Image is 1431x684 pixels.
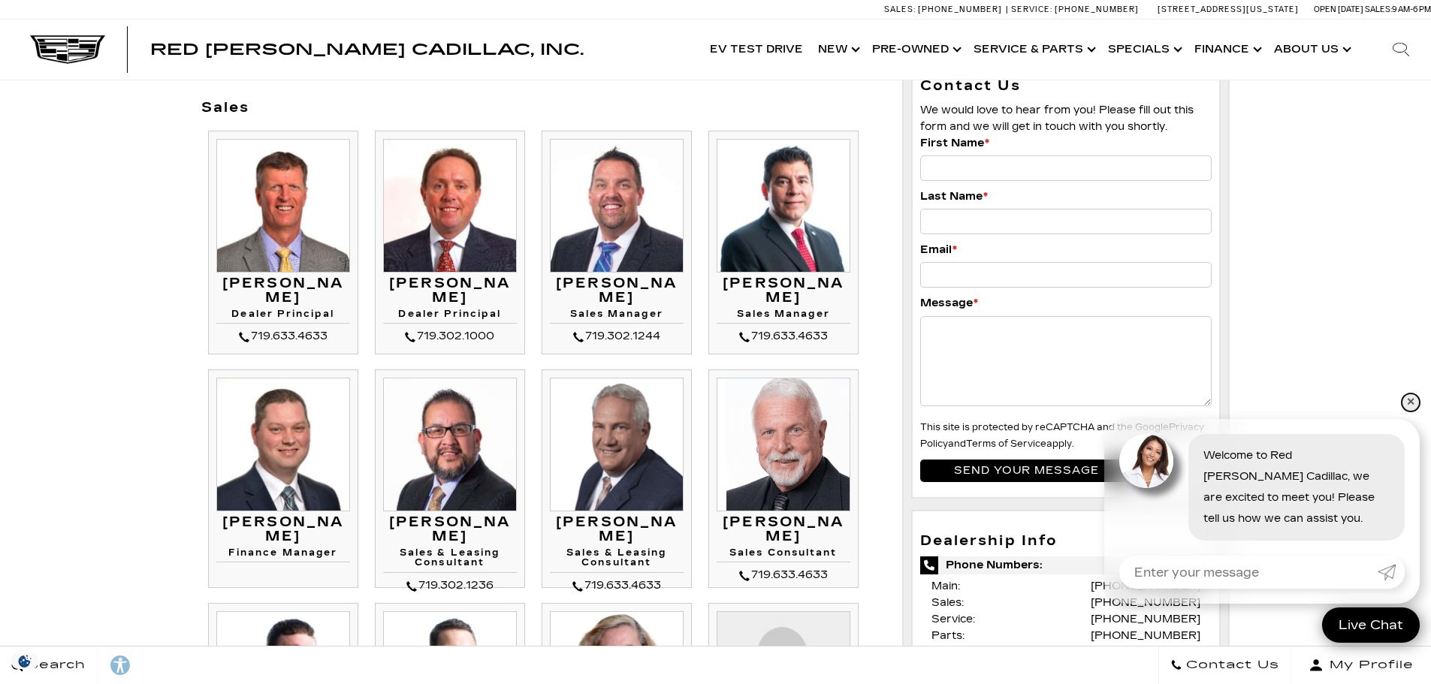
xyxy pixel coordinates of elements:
[884,5,1006,14] a: Sales: [PHONE_NUMBER]
[550,309,684,324] h4: Sales Manager
[1011,5,1052,14] span: Service:
[201,64,880,86] h1: Staff
[1182,655,1279,676] span: Contact Us
[966,20,1100,80] a: Service & Parts
[702,20,811,80] a: EV Test Drive
[920,534,1212,549] h3: Dealership Info
[383,577,517,595] div: 719.302.1236
[216,515,350,545] h3: [PERSON_NAME]
[931,580,960,592] span: Main:
[216,327,350,345] div: 719.633.4633
[920,422,1204,449] small: This site is protected by reCAPTCHA and the Google and apply.
[1291,646,1431,684] button: Open user profile menu
[216,378,350,511] img: Ryan Gainer
[717,327,850,345] div: 719.633.4633
[383,515,517,545] h3: [PERSON_NAME]
[383,378,517,511] img: Gil Archuleta
[1322,607,1420,643] a: Live Chat
[717,378,850,511] img: Jim Williams
[8,653,42,669] img: Opt-Out Icon
[1091,613,1200,625] a: [PHONE_NUMBER]
[1119,434,1173,488] img: Agent profile photo
[884,5,916,14] span: Sales:
[920,104,1194,133] span: We would love to hear from you! Please fill out this form and we will get in touch with you shortly.
[717,515,850,545] h3: [PERSON_NAME]
[1119,556,1378,589] input: Enter your message
[550,515,684,545] h3: [PERSON_NAME]
[216,276,350,306] h3: [PERSON_NAME]
[717,566,850,584] div: 719.633.4633
[931,596,964,609] span: Sales:
[383,548,517,572] h4: Sales & Leasing Consultant
[920,422,1204,449] a: Privacy Policy
[550,139,684,273] img: Leif Clinard
[811,20,865,80] a: New
[1266,20,1356,80] a: About Us
[23,655,86,676] span: Search
[216,309,350,324] h4: Dealer Principal
[383,276,517,306] h3: [PERSON_NAME]
[966,438,1046,449] a: Terms of Service
[920,295,978,312] label: Message
[550,577,684,595] div: 719.633.4633
[717,548,850,562] h4: Sales Consultant
[8,653,42,669] section: Click to Open Cookie Consent Modal
[383,327,517,345] div: 719.302.1000
[1378,556,1405,589] a: Submit
[717,139,850,273] img: Matt Canales
[1158,5,1299,14] a: [STREET_ADDRESS][US_STATE]
[1324,655,1414,676] span: My Profile
[383,309,517,324] h4: Dealer Principal
[920,78,1212,95] h3: Contact Us
[1158,646,1291,684] a: Contact Us
[920,460,1133,482] input: Send your message
[920,556,1212,574] span: Phone Numbers:
[1006,5,1143,14] a: Service: [PHONE_NUMBER]
[201,101,880,116] h3: Sales
[150,42,584,57] a: Red [PERSON_NAME] Cadillac, Inc.
[920,242,957,258] label: Email
[1187,20,1266,80] a: Finance
[550,327,684,345] div: 719.302.1244
[931,613,975,625] span: Service:
[150,41,584,59] span: Red [PERSON_NAME] Cadillac, Inc.
[1055,5,1139,14] span: [PHONE_NUMBER]
[1091,580,1200,592] a: [PHONE_NUMBER]
[931,629,965,642] span: Parts:
[920,188,988,205] label: Last Name
[918,5,1002,14] span: [PHONE_NUMBER]
[1314,5,1363,14] span: Open [DATE]
[383,139,517,273] img: Thom Buckley
[920,135,989,152] label: First Name
[216,139,350,273] img: Mike Jorgensen
[1392,5,1431,14] span: 9 AM-6 PM
[1365,5,1392,14] span: Sales:
[216,548,350,562] h4: Finance Manager
[1331,616,1411,634] span: Live Chat
[1100,20,1187,80] a: Specials
[30,35,105,64] img: Cadillac Dark Logo with Cadillac White Text
[717,309,850,324] h4: Sales Manager
[1091,596,1200,609] a: [PHONE_NUMBER]
[550,276,684,306] h3: [PERSON_NAME]
[1188,434,1405,541] div: Welcome to Red [PERSON_NAME] Cadillac, we are excited to meet you! Please tell us how we can assi...
[550,378,684,511] img: Bruce Bettke
[550,548,684,572] h4: Sales & Leasing Consultant
[865,20,966,80] a: Pre-Owned
[1091,629,1200,642] a: [PHONE_NUMBER]
[717,276,850,306] h3: [PERSON_NAME]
